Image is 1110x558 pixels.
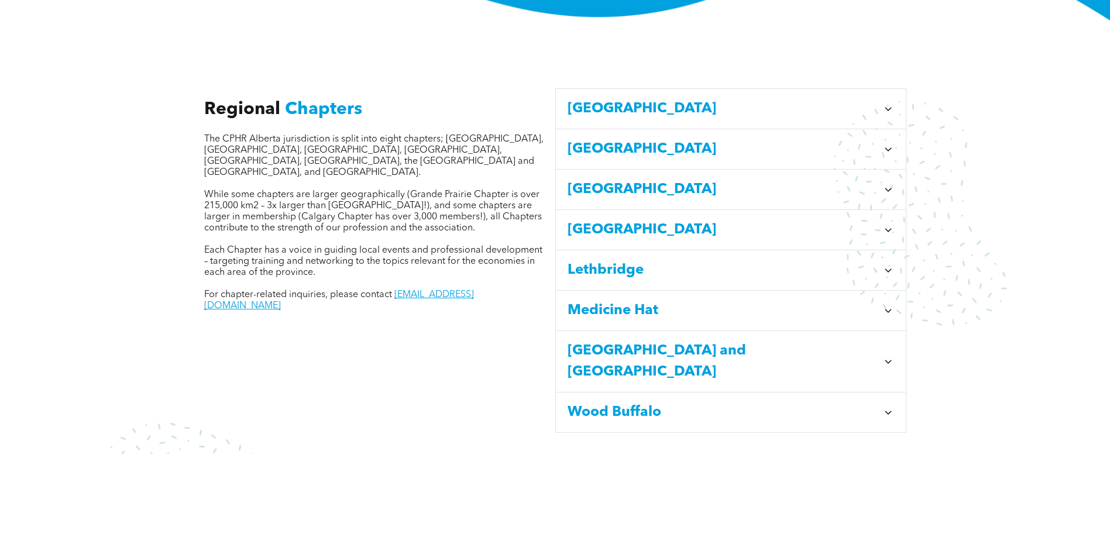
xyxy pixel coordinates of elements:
span: The CPHR Alberta jurisdiction is split into eight chapters; [GEOGRAPHIC_DATA], [GEOGRAPHIC_DATA],... [204,135,544,177]
span: [GEOGRAPHIC_DATA] [568,179,878,200]
span: Regional [204,101,280,118]
span: Lethbridge [568,260,878,281]
span: [GEOGRAPHIC_DATA] [568,98,878,119]
span: Wood Buffalo [568,402,878,423]
span: [GEOGRAPHIC_DATA] and [GEOGRAPHIC_DATA] [568,340,878,383]
span: While some chapters are larger geographically (Grande Prairie Chapter is over 215,000 km2 – 3x la... [204,190,542,233]
span: Medicine Hat [568,300,878,321]
span: Chapters [285,101,362,118]
span: Each Chapter has a voice in guiding local events and professional development – targeting trainin... [204,246,542,277]
span: [GEOGRAPHIC_DATA] [568,139,878,160]
span: For chapter-related inquiries, please contact [204,290,392,299]
span: [GEOGRAPHIC_DATA] [568,219,878,240]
